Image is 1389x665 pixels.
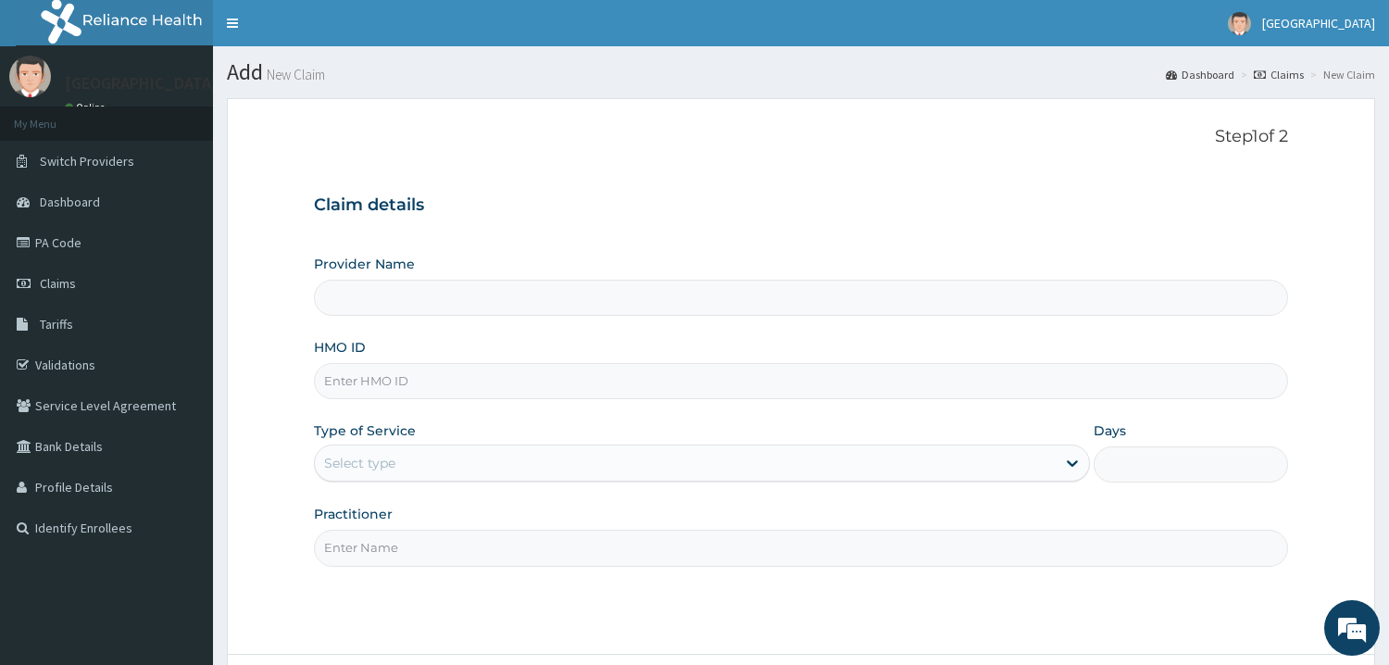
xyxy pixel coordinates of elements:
[40,153,134,169] span: Switch Providers
[9,56,51,97] img: User Image
[65,101,109,114] a: Online
[314,421,416,440] label: Type of Service
[324,454,395,472] div: Select type
[314,195,1288,216] h3: Claim details
[65,75,218,92] p: [GEOGRAPHIC_DATA]
[314,363,1288,399] input: Enter HMO ID
[1166,67,1234,82] a: Dashboard
[1306,67,1375,82] li: New Claim
[314,127,1288,147] p: Step 1 of 2
[40,316,73,332] span: Tariffs
[40,194,100,210] span: Dashboard
[263,68,325,82] small: New Claim
[1262,15,1375,31] span: [GEOGRAPHIC_DATA]
[314,530,1288,566] input: Enter Name
[227,60,1375,84] h1: Add
[1094,421,1126,440] label: Days
[40,275,76,292] span: Claims
[1228,12,1251,35] img: User Image
[314,338,366,357] label: HMO ID
[1254,67,1304,82] a: Claims
[314,255,415,273] label: Provider Name
[314,505,393,523] label: Practitioner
